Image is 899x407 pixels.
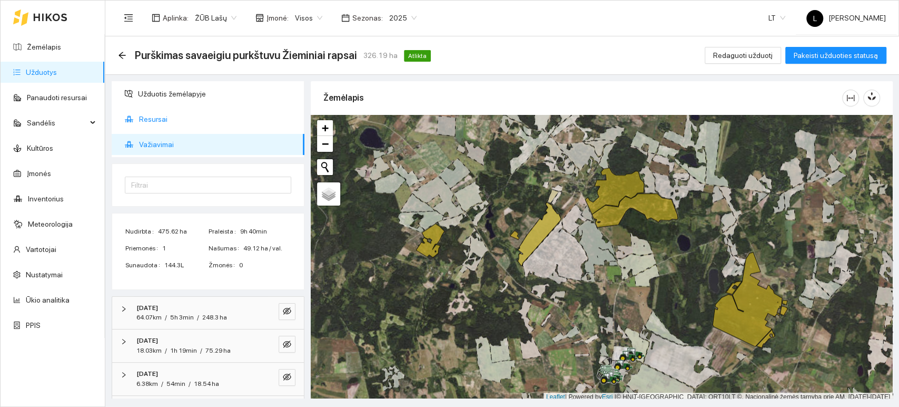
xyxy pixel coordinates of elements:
[27,144,53,152] a: Kultūros
[121,372,127,378] span: right
[26,321,41,330] a: PPIS
[136,370,158,377] strong: [DATE]
[705,51,781,60] a: Redaguoti užduotį
[279,369,295,386] button: eye-invisible
[189,380,191,387] span: /
[152,14,160,22] span: layout
[842,90,859,106] button: column-width
[27,112,87,133] span: Sandėlis
[323,83,842,113] div: Žemėlapis
[389,10,417,26] span: 2025
[209,260,239,270] span: Žmonės
[135,47,357,64] span: Purškimas savaeigiu purkštuvu Žieminiai rapsai
[322,121,329,134] span: +
[118,7,139,28] button: menu-fold
[317,182,340,206] a: Layers
[26,296,70,304] a: Ūkio analitika
[27,169,51,178] a: Įmonės
[200,347,202,354] span: /
[138,83,296,104] span: Užduotis žemėlapyje
[794,50,878,61] span: Pakeisti užduoties statusą
[295,10,322,26] span: Visos
[112,363,304,395] div: [DATE]6.38km/54min/18.54 haeye-invisible
[283,373,291,383] span: eye-invisible
[283,340,291,350] span: eye-invisible
[705,47,781,64] button: Redaguoti užduotį
[843,94,858,102] span: column-width
[118,51,126,60] span: arrow-left
[317,159,333,175] button: Initiate a new search
[161,380,163,387] span: /
[26,245,56,254] a: Vartotojai
[363,50,398,61] span: 326.19 ha
[240,227,291,237] span: 9h 40min
[243,244,291,254] span: 49.12 ha / val.
[136,304,158,312] strong: [DATE]
[28,195,64,203] a: Inventorius
[266,12,289,24] span: Įmonė :
[170,314,194,321] span: 5h 3min
[125,244,162,254] span: Priemonės
[112,297,304,330] div: [DATE]64.07km/5h 3min/248.3 haeye-invisible
[170,347,197,354] span: 1h 19min
[112,330,304,362] div: [DATE]18.03km/1h 19min/75.29 haeye-invisible
[317,120,333,136] a: Zoom in
[136,314,162,321] span: 64.07km
[125,227,158,237] span: Nudirbta
[27,93,87,102] a: Panaudoti resursai
[283,307,291,317] span: eye-invisible
[165,347,167,354] span: /
[255,14,264,22] span: shop
[195,10,236,26] span: ŽŪB Lašų
[162,244,208,254] span: 1
[166,380,185,387] span: 54min
[713,50,773,61] span: Redaguoti užduotį
[546,393,565,401] a: Leaflet
[615,393,616,401] span: |
[136,380,158,387] span: 6.38km
[205,347,231,354] span: 75.29 ha
[239,260,291,270] span: 0
[352,12,383,24] span: Sezonas :
[118,51,126,60] div: Atgal
[404,50,431,62] span: Atlikta
[121,306,127,312] span: right
[125,260,164,270] span: Sunaudota
[139,109,296,130] span: Resursai
[121,338,127,345] span: right
[209,227,240,237] span: Praleista
[165,314,167,321] span: /
[28,220,73,228] a: Meteorologija
[209,244,243,254] span: Našumas
[164,260,208,270] span: 144.3L
[136,337,158,344] strong: [DATE]
[341,14,350,22] span: calendar
[26,270,63,279] a: Nustatymai
[27,43,61,51] a: Žemėlapis
[813,10,817,27] span: L
[785,47,886,64] button: Pakeisti užduoties statusą
[26,68,57,76] a: Užduotys
[124,13,133,23] span: menu-fold
[197,314,199,321] span: /
[139,134,296,155] span: Važiavimai
[806,14,886,22] span: [PERSON_NAME]
[136,347,162,354] span: 18.03km
[202,314,227,321] span: 248.3 ha
[194,380,219,387] span: 18.54 ha
[322,137,329,150] span: −
[158,227,208,237] span: 475.62 ha
[544,393,893,402] div: | Powered by © HNIT-[GEOGRAPHIC_DATA]; ORT10LT ©, Nacionalinė žemės tarnyba prie AM, [DATE]-[DATE]
[279,336,295,353] button: eye-invisible
[279,303,295,320] button: eye-invisible
[602,393,613,401] a: Esri
[317,136,333,152] a: Zoom out
[163,12,189,24] span: Aplinka :
[768,10,785,26] span: LT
